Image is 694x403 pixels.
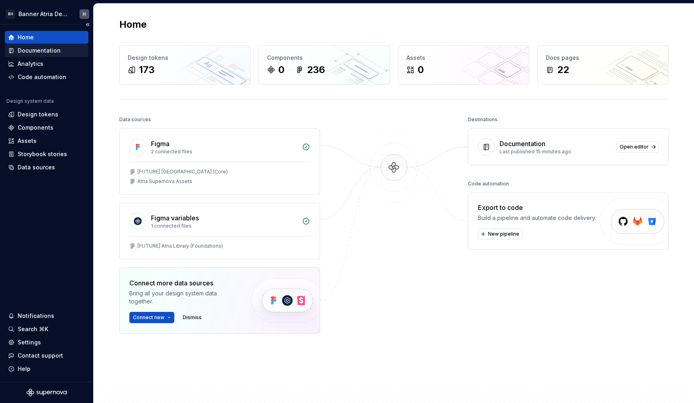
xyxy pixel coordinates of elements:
div: [FUTURE] [GEOGRAPHIC_DATA] (Core) [137,169,228,175]
a: Components [5,121,88,134]
div: Documentation [500,139,545,149]
button: Notifications [5,309,88,322]
div: Settings [18,338,41,346]
div: 173 [139,63,155,76]
div: Code automation [18,73,66,81]
span: Connect new [133,314,164,321]
button: Collapse sidebar [82,19,93,30]
div: 1 connected files [151,223,297,229]
a: Documentation [5,44,88,57]
div: H [83,11,86,17]
a: Design tokens [5,108,88,121]
div: Search ⌘K [18,325,48,333]
div: Storybook stories [18,150,67,158]
div: Notifications [18,312,54,320]
div: Design tokens [18,110,58,118]
div: Assets [18,137,37,145]
h2: Home [119,18,147,31]
div: Connect more data sources [129,278,238,288]
button: Help [5,362,88,375]
div: Docs pages [546,54,660,62]
div: Components [18,124,53,132]
button: Dismiss [179,312,205,323]
a: Code automation [5,71,88,83]
span: New pipeline [488,231,519,237]
div: BH [6,9,15,19]
a: Assets [5,134,88,147]
a: Figma2 connected files[FUTURE] [GEOGRAPHIC_DATA] (Core)Atria Supernova Assets [119,128,320,195]
div: Export to code [478,203,596,212]
a: Home [5,31,88,44]
div: Data sources [18,163,55,171]
div: Analytics [18,60,43,68]
div: Banner Atria Design System [18,10,70,18]
a: Components0236 [259,45,390,85]
div: 2 connected files [151,149,297,155]
a: Docs pages22 [537,45,669,85]
div: 236 [307,63,325,76]
div: Contact support [18,352,63,360]
div: Last published 15 minutes ago [500,149,611,155]
button: New pipeline [478,228,523,240]
div: Code automation [468,178,509,189]
div: Help [18,365,31,373]
div: Design system data [6,98,54,104]
button: BHBanner Atria Design SystemH [2,5,92,22]
svg: Supernova Logo [27,389,67,397]
div: Data sources [119,114,151,125]
div: [FUTURE] Atria Library (Foundations) [137,243,223,249]
a: Storybook stories [5,148,88,161]
div: Bring all your design system data together. [129,289,238,305]
div: Figma [151,139,169,149]
div: Atria Supernova Assets [137,178,192,185]
div: Components [267,54,382,62]
div: Home [18,33,34,41]
div: Design tokens [128,54,242,62]
div: 0 [278,63,284,76]
div: 0 [418,63,424,76]
a: Figma variables1 connected files[FUTURE] Atria Library (Foundations) [119,203,320,259]
div: Assets [406,54,521,62]
a: Design tokens173 [119,45,251,85]
div: Destinations [468,114,498,125]
button: Search ⌘K [5,323,88,336]
span: Open editor [620,144,649,150]
div: Figma variables [151,213,199,223]
div: 22 [557,63,569,76]
div: Build a pipeline and automate code delivery. [478,214,596,222]
a: Settings [5,336,88,349]
span: Dismiss [183,314,202,321]
a: Assets0 [398,45,529,85]
button: Contact support [5,349,88,362]
div: Documentation [18,47,61,55]
a: Analytics [5,57,88,70]
button: Connect new [129,312,174,323]
a: Data sources [5,161,88,174]
a: Open editor [616,141,659,153]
